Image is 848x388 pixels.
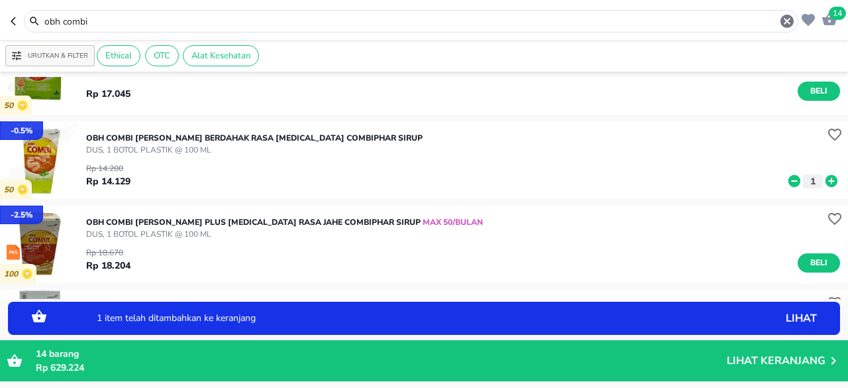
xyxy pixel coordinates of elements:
[183,45,259,66] div: Alat Kesehatan
[11,125,32,137] p: - 0.5 %
[818,8,837,29] button: 14
[146,50,178,62] span: OTC
[798,82,840,101] button: Beli
[86,174,131,188] p: Rp 14.129
[36,361,84,374] span: Rp 629.224
[803,174,823,188] button: 1
[421,217,483,227] span: MAX 50/BULAN
[4,185,17,195] p: 50
[4,101,17,111] p: 50
[11,209,32,221] p: - 2.5 %
[97,314,686,323] p: 1 item telah ditambahkan ke keranjang
[86,216,483,228] p: OBH COMBI [PERSON_NAME] PLUS [MEDICAL_DATA] RASA JAHE Combiphar SIRUP
[86,162,131,174] p: Rp 14.200
[798,253,840,273] button: Beli
[43,15,779,29] input: Cari 4000+ produk di sini
[97,50,140,62] span: Ethical
[808,84,830,98] span: Beli
[7,245,20,260] img: prekursor-icon.04a7e01b.svg
[97,45,140,66] div: Ethical
[86,87,131,101] p: Rp 17.045
[28,51,88,61] p: Urutkan & Filter
[145,45,179,66] div: OTC
[86,228,483,240] p: DUS, 1 BOTOL PLASTIK @ 100 ML
[5,45,95,66] button: Urutkan & Filter
[86,132,423,144] p: OBH COMBI [PERSON_NAME] BERDAHAK RASA [MEDICAL_DATA] Combiphar SIRUP
[86,144,423,156] p: DUS, 1 BOTOL PLASTIK @ 100 ML
[807,174,819,188] p: 1
[184,50,258,62] span: Alat Kesehatan
[36,347,727,361] p: barang
[4,269,22,279] p: 100
[36,348,46,360] span: 14
[808,256,830,270] span: Beli
[86,259,131,273] p: Rp 18.204
[829,7,846,20] span: 14
[86,247,131,259] p: Rp 18.670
